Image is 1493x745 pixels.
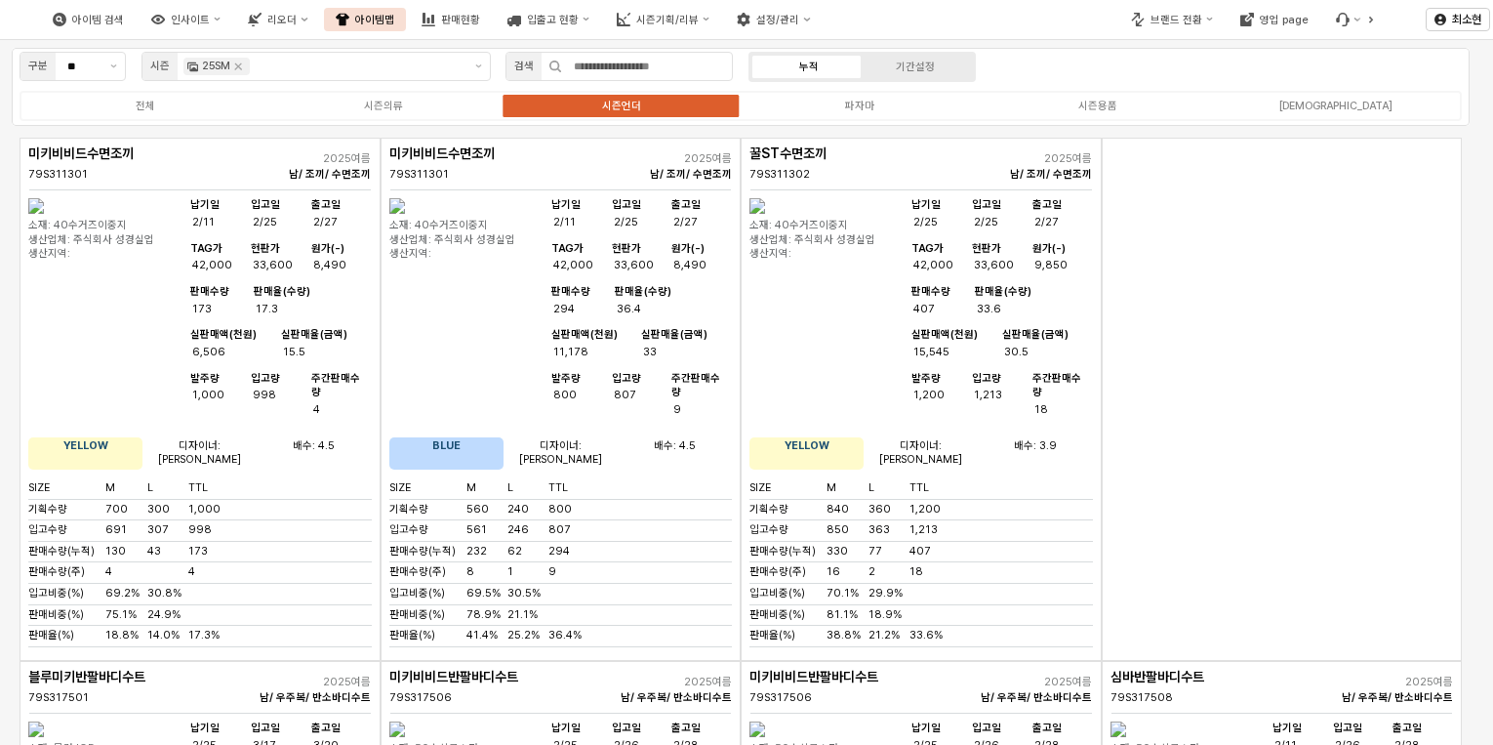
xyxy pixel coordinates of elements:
button: 시즌기획/리뷰 [605,8,721,31]
div: 아이템 검색 [72,14,124,26]
div: 시즌기획/리뷰 [636,14,699,26]
p: 최소현 [1452,12,1481,27]
label: 시즌용품 [979,98,1217,114]
div: 아이템맵 [355,14,394,26]
div: 입출고 현황 [527,14,579,26]
button: 제안 사항 표시 [467,53,490,80]
label: 시즌의류 [264,98,503,114]
div: 시즌의류 [364,100,403,112]
label: 전체 [26,98,264,114]
button: 브랜드 전환 [1119,8,1225,31]
button: 아이템맵 [324,8,406,31]
div: 25SM [202,58,230,75]
div: 설정/관리 [757,14,800,26]
div: 판매현황 [441,14,480,26]
label: 시즌언더 [503,98,741,114]
button: 최소현 [1426,8,1490,31]
button: 아이템 검색 [41,8,136,31]
div: Remove 25SM [234,62,242,70]
label: 누적 [755,59,863,75]
div: 시즌 [150,58,170,75]
button: 설정/관리 [726,8,823,31]
div: 브랜드 전환 [1150,14,1202,26]
div: 구분 [28,58,48,75]
button: 인사이트 [140,8,232,31]
div: 기간설정 [896,61,935,73]
button: 영업 page [1230,8,1321,31]
button: 리오더 [237,8,320,31]
div: 검색 [514,58,534,75]
div: 영업 page [1261,14,1310,26]
label: 기간설정 [863,59,970,75]
div: 시즌용품 [1078,100,1117,112]
div: Menu item 6 [1325,8,1373,31]
label: 복종X [1217,98,1455,114]
div: 누적 [799,61,819,73]
div: 인사이트 [171,14,210,26]
div: [DEMOGRAPHIC_DATA] [1279,100,1392,112]
label: 파자마 [741,98,979,114]
div: 리오더 [268,14,298,26]
div: 시즌언더 [602,100,641,112]
button: 제안 사항 표시 [102,53,125,80]
div: 전체 [136,100,155,112]
div: 파자마 [845,100,874,112]
button: 입출고 현황 [496,8,601,31]
button: 판매현황 [410,8,492,31]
